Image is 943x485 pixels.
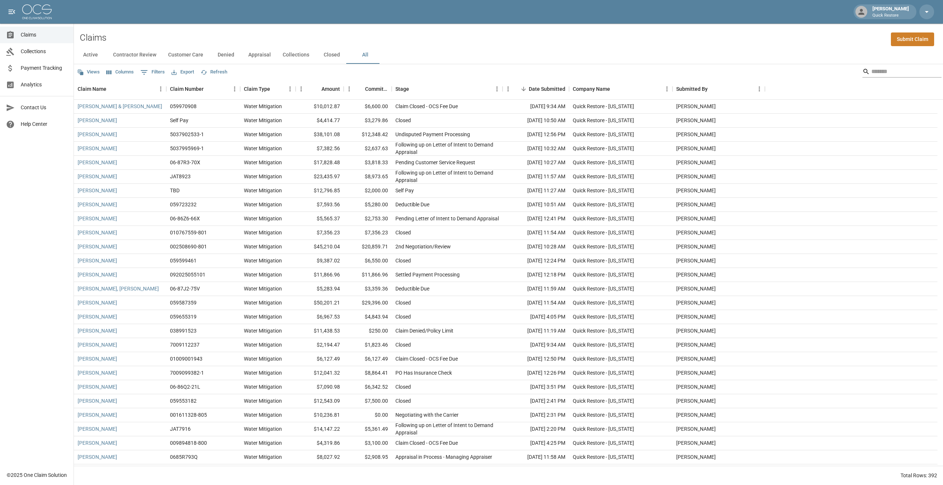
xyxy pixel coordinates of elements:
[75,66,102,78] button: Views
[78,369,117,376] a: [PERSON_NAME]
[170,187,180,194] div: TBD
[503,83,514,94] button: Menu
[573,187,634,194] div: Quick Restore - Colorado
[503,100,569,114] div: [DATE] 9:34 AM
[296,436,344,450] div: $4,319.86
[491,83,503,94] button: Menu
[78,341,117,348] a: [PERSON_NAME]
[244,257,282,264] div: Water Mitigation
[204,84,214,94] button: Sort
[170,173,191,180] div: JAT8923
[503,282,569,296] div: [DATE] 11:59 AM
[344,268,392,282] div: $11,866.96
[244,439,282,447] div: Water Mitigation
[661,83,673,94] button: Menu
[395,313,411,320] div: Closed
[503,226,569,240] div: [DATE] 11:54 AM
[166,79,240,99] div: Claim Number
[573,243,634,250] div: Quick Restore - Colorado
[573,117,634,124] div: Quick Restore - Colorado
[344,338,392,352] div: $1,823.46
[573,257,634,264] div: Quick Restore - Colorado
[296,184,344,198] div: $12,796.85
[170,117,188,124] div: Self Pay
[503,128,569,142] div: [DATE] 12:56 PM
[170,243,207,250] div: 002508690-801
[573,355,634,362] div: Quick Restore - Colorado
[209,46,242,64] button: Denied
[610,84,620,94] button: Sort
[296,226,344,240] div: $7,356.23
[170,159,200,166] div: 06-87R3-70X
[242,46,277,64] button: Appraisal
[503,79,569,99] div: Date Submitted
[78,313,117,320] a: [PERSON_NAME]
[296,282,344,296] div: $5,283.94
[395,201,429,208] div: Deductible Due
[296,422,344,436] div: $14,147.22
[21,81,68,89] span: Analytics
[754,83,765,94] button: Menu
[170,341,200,348] div: 7009112237
[573,411,634,419] div: Quick Restore - Colorado
[676,145,716,152] div: Michelle Martinez
[296,310,344,324] div: $6,967.53
[573,229,634,236] div: Quick Restore - Colorado
[311,84,321,94] button: Sort
[78,355,117,362] a: [PERSON_NAME]
[296,100,344,114] div: $10,012.87
[74,46,107,64] button: Active
[244,397,282,405] div: Water Mitigation
[676,215,716,222] div: Michelle Martinez
[21,120,68,128] span: Help Center
[344,282,392,296] div: $3,359.36
[344,324,392,338] div: $250.00
[344,408,392,422] div: $0.00
[296,170,344,184] div: $23,435.97
[78,271,117,278] a: [PERSON_NAME]
[296,352,344,366] div: $6,127.49
[170,383,200,391] div: 06-86Q2-21L
[569,79,673,99] div: Company Name
[170,257,197,264] div: 059599461
[503,394,569,408] div: [DATE] 2:41 PM
[244,313,282,320] div: Water Mitigation
[395,215,499,222] div: Pending Letter of Intent to Demand Appraisal
[395,187,414,194] div: Self Pay
[78,425,117,433] a: [PERSON_NAME]
[676,271,716,278] div: Michelle Martinez
[244,453,282,461] div: Water Mitigation
[573,215,634,222] div: Quick Restore - Colorado
[395,422,499,436] div: Following up on Letter of Intent to Demand Appraisal
[395,169,499,184] div: Following up on Letter of Intent to Demand Appraisal
[344,100,392,114] div: $6,600.00
[573,383,634,391] div: Quick Restore - Colorado
[869,5,912,18] div: [PERSON_NAME]
[170,215,200,222] div: 06-86Z6-66X
[106,84,117,94] button: Sort
[296,79,344,99] div: Amount
[80,32,106,43] h2: Claims
[296,142,344,156] div: $7,382.56
[78,411,117,419] a: [PERSON_NAME]
[296,394,344,408] div: $12,543.09
[344,114,392,128] div: $3,279.86
[296,366,344,380] div: $12,041.32
[344,79,392,99] div: Committed Amount
[229,83,240,94] button: Menu
[244,327,282,334] div: Water Mitigation
[573,369,634,376] div: Quick Restore - Colorado
[78,453,117,461] a: [PERSON_NAME]
[78,327,117,334] a: [PERSON_NAME]
[344,296,392,310] div: $29,396.00
[344,128,392,142] div: $12,348.42
[676,159,716,166] div: Michelle Martinez
[170,355,202,362] div: 01009001943
[296,338,344,352] div: $2,194.47
[676,411,716,419] div: Michelle Martinez
[503,198,569,212] div: [DATE] 10:51 AM
[676,369,716,376] div: Michelle Martinez
[244,383,282,391] div: Water Mitigation
[573,173,634,180] div: Quick Restore - Colorado
[170,397,197,405] div: 059553182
